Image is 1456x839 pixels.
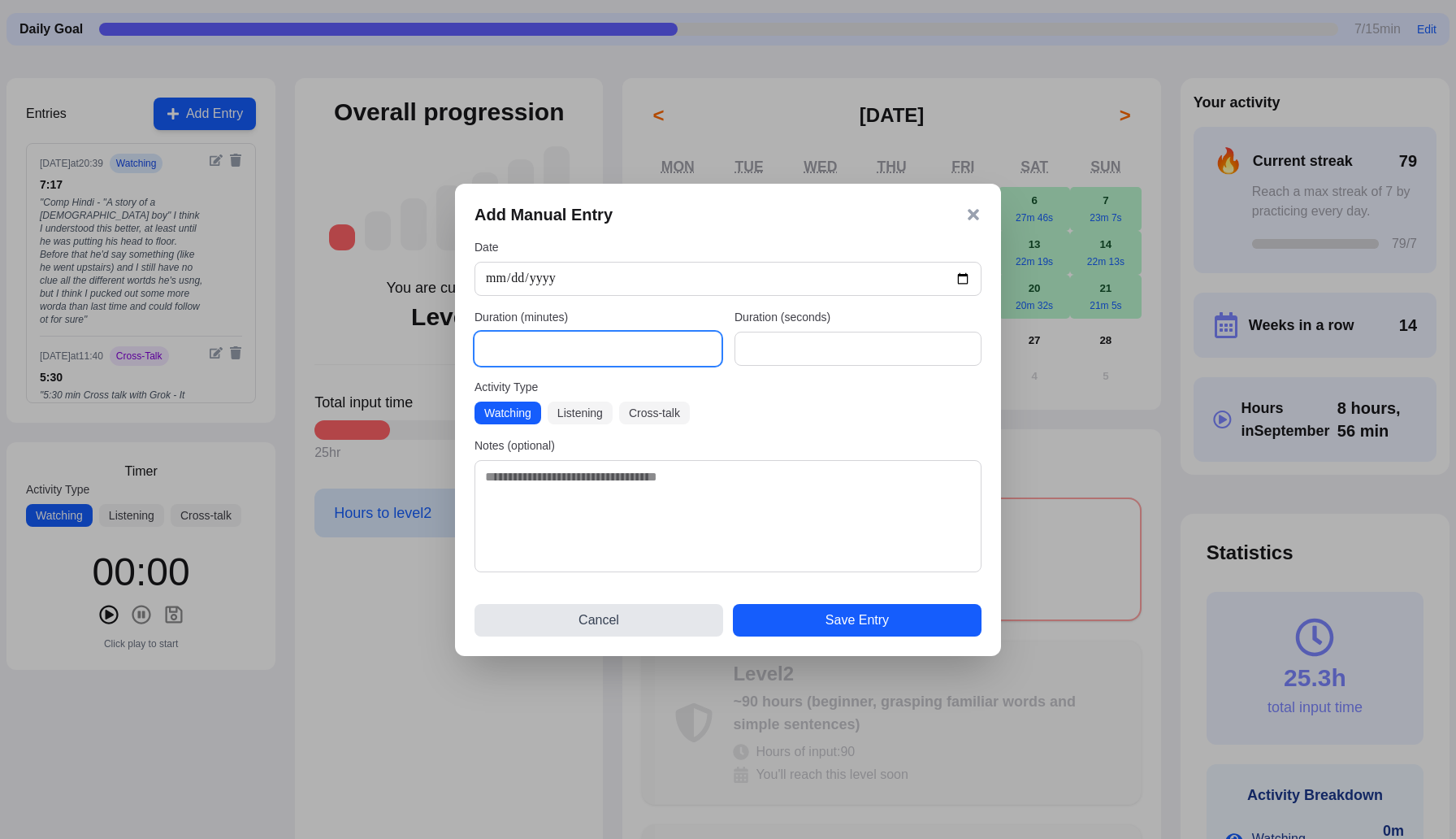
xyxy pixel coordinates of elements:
h3: Add Manual Entry [474,203,613,226]
label: Duration (minutes) [474,309,721,325]
button: Listening [548,402,613,424]
label: Duration (seconds) [734,309,981,325]
label: Activity Type [474,379,981,395]
button: Save Entry [733,604,981,637]
label: Date [474,239,981,255]
label: Notes (optional) [474,437,981,454]
button: Cross-talk [619,402,690,424]
button: Cancel [474,604,723,637]
button: Watching [474,402,541,424]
